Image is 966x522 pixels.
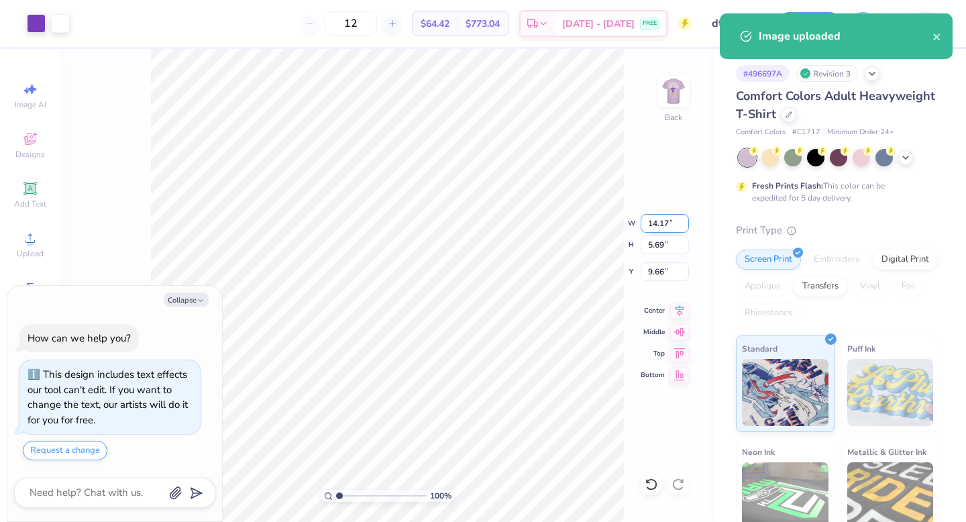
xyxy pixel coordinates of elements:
[665,111,682,123] div: Back
[736,276,790,297] div: Applique
[847,359,934,426] img: Puff Ink
[28,368,188,427] div: This design includes text effects our tool can't edit. If you want to change the text, our artist...
[15,99,46,110] span: Image AI
[466,17,500,31] span: $773.04
[796,65,858,82] div: Revision 3
[742,359,828,426] img: Standard
[827,127,894,138] span: Minimum Order: 24 +
[847,445,926,459] span: Metallic & Glitter Ink
[805,250,869,270] div: Embroidery
[752,180,917,204] div: This color can be expedited for 5 day delivery.
[702,10,767,37] input: Untitled Design
[792,127,820,138] span: # C1717
[17,248,44,259] span: Upload
[736,65,790,82] div: # 496697A
[430,490,451,502] span: 100 %
[562,17,635,31] span: [DATE] - [DATE]
[847,342,875,356] span: Puff Ink
[641,370,665,380] span: Bottom
[421,17,449,31] span: $64.42
[14,199,46,209] span: Add Text
[641,327,665,337] span: Middle
[742,342,777,356] span: Standard
[851,276,889,297] div: Vinyl
[736,250,801,270] div: Screen Print
[641,306,665,315] span: Center
[759,28,932,44] div: Image uploaded
[641,349,665,358] span: Top
[794,276,847,297] div: Transfers
[736,223,939,238] div: Print Type
[873,250,938,270] div: Digital Print
[736,127,786,138] span: Comfort Colors
[164,293,209,307] button: Collapse
[932,28,942,44] button: close
[325,11,377,36] input: – –
[736,88,935,122] span: Comfort Colors Adult Heavyweight T-Shirt
[752,180,823,191] strong: Fresh Prints Flash:
[23,441,107,460] button: Request a change
[660,78,687,105] img: Back
[893,276,924,297] div: Foil
[736,303,801,323] div: Rhinestones
[28,331,131,345] div: How can we help you?
[643,19,657,28] span: FREE
[742,445,775,459] span: Neon Ink
[15,149,45,160] span: Designs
